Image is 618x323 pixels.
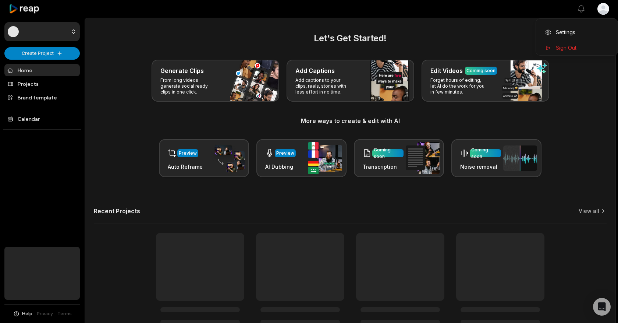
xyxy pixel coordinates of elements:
h3: Noise removal [460,163,501,171]
div: Coming soon [466,67,496,74]
h3: Auto Reframe [168,163,203,171]
span: Help [22,310,32,317]
div: Preview [276,150,294,157]
a: Privacy [37,310,53,317]
a: View all [579,207,599,215]
a: Brand template [4,91,80,103]
img: transcription.png [406,142,440,174]
p: Add captions to your clips, reels, stories with less effort in no time. [295,77,352,95]
h3: More ways to create & edit with AI [94,116,607,125]
img: noise_removal.png [503,145,537,171]
h2: Let's Get Started! [94,32,607,45]
h3: Transcription [363,163,404,171]
button: Create Project [4,47,80,60]
span: Settings [556,28,575,36]
h3: Add Captions [295,66,335,75]
p: Forget hours of editing, let AI do the work for you in few minutes. [430,77,487,95]
a: Home [4,64,80,76]
img: ai_dubbing.png [308,142,342,174]
div: Coming soon [374,147,402,160]
a: Calendar [4,113,80,125]
h3: Generate Clips [160,66,204,75]
img: auto_reframe.png [211,144,245,173]
span: Sign Out [556,44,576,52]
div: Open Intercom Messenger [593,298,611,316]
a: Projects [4,78,80,90]
div: Preview [179,150,197,157]
a: Terms [57,310,72,317]
div: Coming soon [471,147,500,160]
h3: Edit Videos [430,66,463,75]
h2: Recent Projects [94,207,140,215]
h3: AI Dubbing [265,163,296,171]
p: From long videos generate social ready clips in one click. [160,77,217,95]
